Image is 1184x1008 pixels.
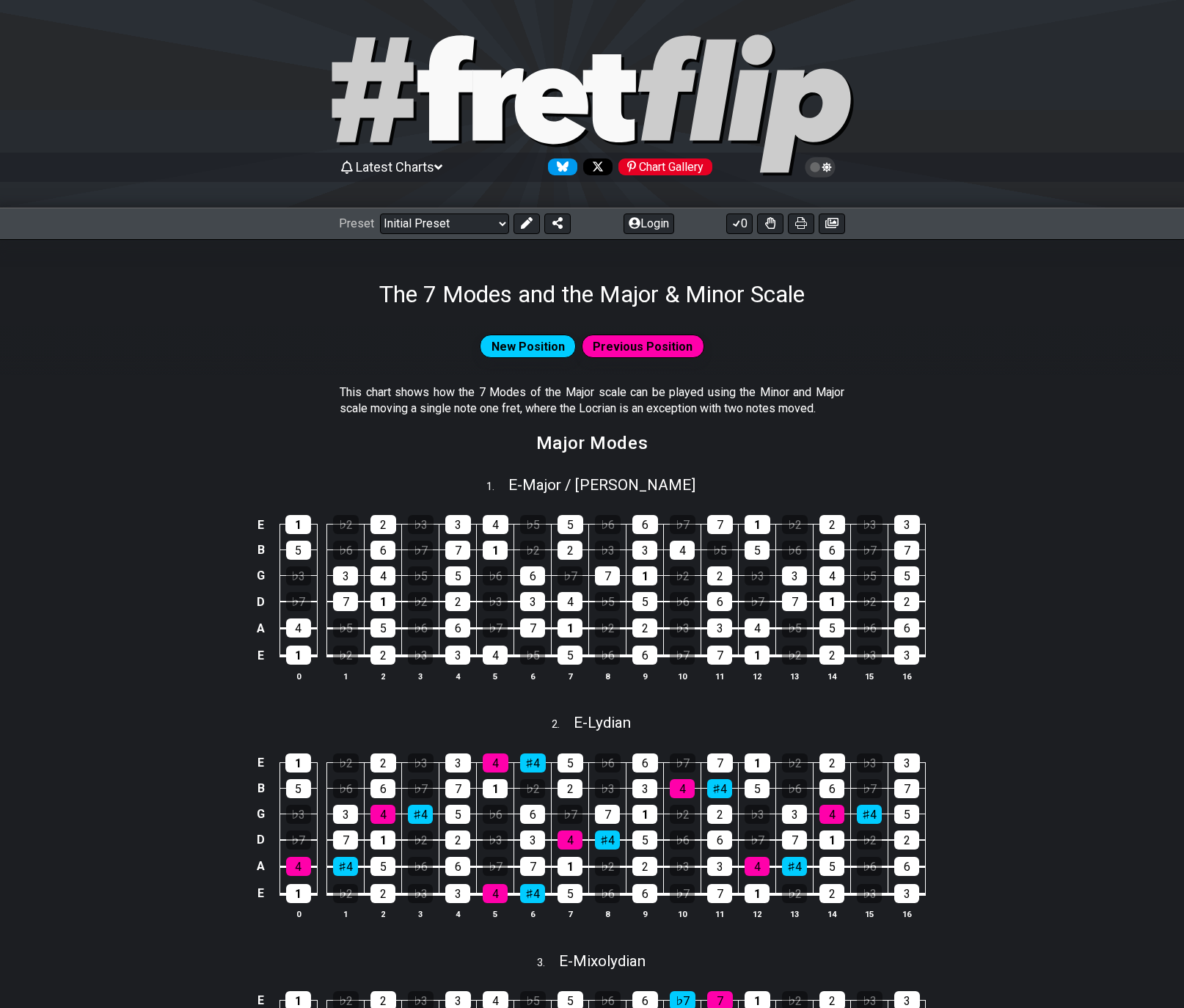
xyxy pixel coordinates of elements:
div: 2 [370,646,395,665]
div: 1 [632,805,657,824]
div: ♭7 [558,805,582,824]
div: 1 [745,646,770,665]
div: ♭7 [745,592,770,611]
th: 11 [701,907,739,922]
div: 1 [285,753,311,773]
td: B [252,537,270,563]
div: 4 [745,618,770,638]
button: 0 [726,213,753,234]
div: 1 [285,515,311,534]
div: ♭6 [595,884,620,903]
th: 15 [851,668,888,684]
div: 3 [445,646,470,665]
div: ♭6 [782,541,807,560]
div: ♭7 [408,541,433,560]
div: 2 [819,884,844,903]
div: 6 [370,541,395,560]
div: 2 [558,779,582,798]
th: 0 [279,907,317,922]
div: 5 [745,541,770,560]
div: ♭3 [408,753,434,773]
div: 5 [894,566,919,585]
div: ♯4 [408,805,433,824]
div: 5 [370,857,395,876]
div: 7 [707,884,732,903]
button: Share Preset [544,213,571,234]
button: Login [624,213,674,234]
div: Chart Gallery [618,158,712,175]
div: ♭6 [595,515,621,534]
div: 5 [819,857,844,876]
div: ♭6 [408,618,433,638]
div: 6 [632,753,658,773]
td: E [252,512,270,538]
div: ♭7 [483,857,508,876]
div: ♭2 [408,592,433,611]
div: 7 [707,515,733,534]
div: ♭2 [782,646,807,665]
div: 6 [520,805,545,824]
div: 6 [520,566,545,585]
div: 3 [894,646,919,665]
div: ♯4 [520,753,546,773]
th: 1 [327,668,365,684]
div: 1 [819,592,844,611]
div: ♭5 [857,566,882,585]
div: 5 [819,618,844,638]
div: 6 [445,618,470,638]
button: Edit Preset [514,213,540,234]
div: 3 [445,884,470,903]
div: ♯4 [520,884,545,903]
span: Latest Charts [356,159,434,175]
select: Preset [380,213,509,234]
div: 7 [595,805,620,824]
div: 1 [745,515,770,534]
div: ♭2 [333,515,359,534]
div: ♭2 [408,830,433,850]
th: 7 [552,907,589,922]
div: ♭6 [857,857,882,876]
div: ♭3 [745,566,770,585]
div: 2 [819,646,844,665]
div: 3 [520,830,545,850]
div: 6 [632,515,658,534]
th: 12 [739,907,776,922]
div: ♯4 [595,830,620,850]
div: ♭7 [670,646,695,665]
div: 5 [558,753,583,773]
td: A [252,852,270,880]
div: 3 [894,515,920,534]
div: 3 [632,779,657,798]
div: ♭3 [408,884,433,903]
td: B [252,775,270,801]
div: ♭6 [483,566,508,585]
span: 1 . [486,479,508,495]
div: ♭5 [707,541,732,560]
div: 7 [894,779,919,798]
div: 2 [707,805,732,824]
div: 3 [520,592,545,611]
div: ♭3 [857,753,882,773]
div: 4 [286,618,311,638]
div: 2 [632,857,657,876]
div: 3 [782,566,807,585]
th: 6 [514,907,552,922]
div: ♭3 [857,646,882,665]
th: 6 [514,668,552,684]
th: 4 [439,907,477,922]
th: 9 [626,668,664,684]
div: 2 [819,515,845,534]
div: 1 [558,618,582,638]
div: 1 [286,646,311,665]
div: ♭3 [857,515,882,534]
div: ♭3 [408,515,434,534]
div: 5 [445,566,470,585]
div: ♭3 [483,592,508,611]
div: 6 [632,884,657,903]
div: 4 [286,857,311,876]
td: G [252,801,270,827]
div: ♭6 [857,618,882,638]
div: 4 [670,541,695,560]
div: 4 [483,884,508,903]
div: 3 [894,884,919,903]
